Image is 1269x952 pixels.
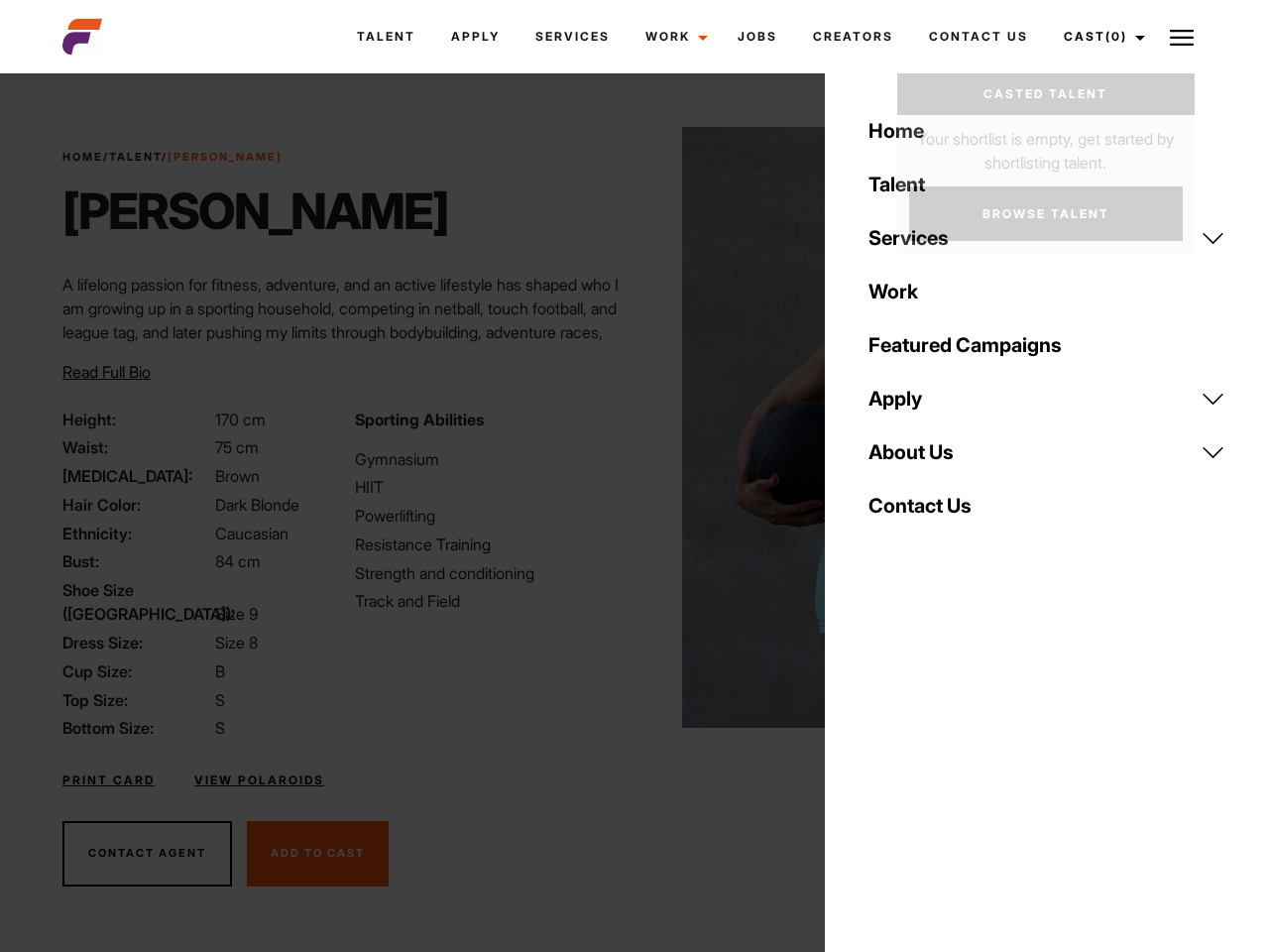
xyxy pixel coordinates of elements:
[62,273,623,368] p: A lifelong passion for fitness, adventure, and an active lifestyle has shaped who I am growing up...
[215,690,225,710] span: S
[62,17,102,57] img: cropped-aefm-brand-fav-22-square.png
[62,549,211,573] span: Bust:
[62,408,211,431] span: Height:
[911,10,1046,63] a: Contact Us
[62,181,448,241] h1: [PERSON_NAME]
[215,551,261,571] span: 84 cm
[1046,10,1157,63] a: Cast(0)
[62,493,211,517] span: Hair Color:
[62,821,232,887] button: Contact Agent
[62,659,211,683] span: Cup Size:
[62,578,211,626] span: Shoe Size ([GEOGRAPHIC_DATA]):
[355,447,623,471] li: Gymnasium
[355,410,484,429] strong: Sporting Abilities
[62,149,283,166] span: / /
[215,718,225,738] span: S
[857,318,1237,372] a: Featured Campaigns
[795,10,911,63] a: Creators
[720,10,795,63] a: Jobs
[62,464,211,488] span: [MEDICAL_DATA]:
[247,821,389,887] button: Add To Cast
[1105,29,1127,44] span: (0)
[355,475,623,499] li: HIIT
[518,10,628,63] a: Services
[62,688,211,712] span: Top Size:
[355,561,623,585] li: Strength and conditioning
[857,158,1237,211] a: Talent
[109,150,162,164] a: Talent
[355,589,623,613] li: Track and Field
[215,633,258,653] span: Size 8
[897,73,1195,115] a: Casted Talent
[355,504,623,528] li: Powerlifting
[909,186,1183,241] a: Browse Talent
[271,846,365,860] span: Add To Cast
[857,425,1237,479] a: About Us
[62,362,151,382] span: Read Full Bio
[628,10,720,63] a: Work
[857,372,1237,425] a: Apply
[857,479,1237,533] a: Contact Us
[215,466,260,486] span: Brown
[215,437,259,457] span: 75 cm
[215,604,258,624] span: Size 9
[62,360,151,384] button: Read Full Bio
[433,10,518,63] a: Apply
[215,524,288,543] span: Caucasian
[168,150,283,164] strong: [PERSON_NAME]
[62,522,211,545] span: Ethnicity:
[62,631,211,654] span: Dress Size:
[857,104,1237,158] a: Home
[215,495,299,515] span: Dark Blonde
[339,10,433,63] a: Talent
[1170,26,1194,50] img: Burger icon
[857,265,1237,318] a: Work
[857,211,1237,265] a: Services
[62,435,211,459] span: Waist:
[215,661,225,681] span: B
[62,772,155,789] a: Print Card
[62,150,103,164] a: Home
[194,772,324,789] a: View Polaroids
[215,410,266,429] span: 170 cm
[355,533,623,556] li: Resistance Training
[62,716,211,740] span: Bottom Size:
[897,115,1195,175] p: Your shortlist is empty, get started by shortlisting talent.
